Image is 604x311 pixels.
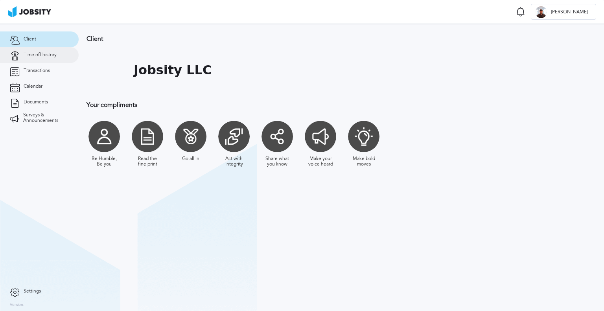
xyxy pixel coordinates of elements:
[547,9,592,15] span: [PERSON_NAME]
[182,156,199,162] div: Go all in
[134,156,161,167] div: Read the fine print
[531,4,596,20] button: G[PERSON_NAME]
[24,289,41,294] span: Settings
[263,156,291,167] div: Share what you know
[24,99,48,105] span: Documents
[220,156,248,167] div: Act with integrity
[350,156,377,167] div: Make bold moves
[535,6,547,18] div: G
[24,52,57,58] span: Time off history
[134,63,212,77] h1: Jobsity LLC
[10,303,24,307] label: Version:
[24,84,42,89] span: Calendar
[307,156,334,167] div: Make your voice heard
[87,35,513,42] h3: Client
[8,6,51,17] img: ab4bad089aa723f57921c736e9817d99.png
[87,101,513,109] h3: Your compliments
[23,112,69,123] span: Surveys & Announcements
[90,156,118,167] div: Be Humble, Be you
[24,68,50,74] span: Transactions
[24,37,36,42] span: Client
